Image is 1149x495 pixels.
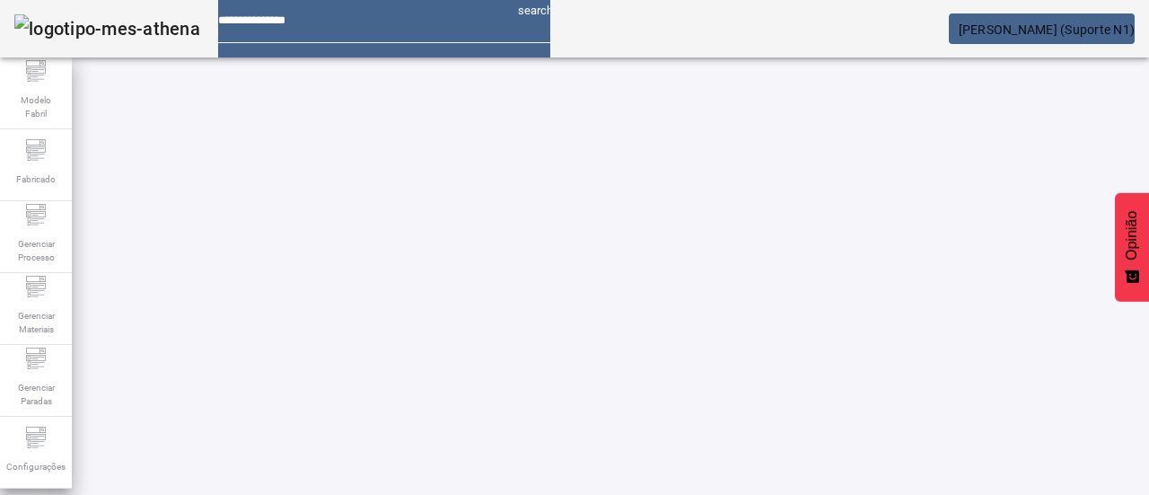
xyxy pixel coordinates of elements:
[18,383,55,406] font: Gerenciar Paradas
[6,462,66,472] font: Configurações
[1124,211,1139,261] font: Opinião
[18,311,55,334] font: Gerenciar Materiais
[21,95,51,119] font: Modelo Fabril
[959,22,1136,37] font: [PERSON_NAME] (Suporte N1)
[18,239,55,262] font: Gerenciar Processo
[16,174,56,184] font: Fabricado
[14,14,200,43] img: logotipo-mes-athena
[1115,193,1149,302] button: Feedback - Mostrar pesquisa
